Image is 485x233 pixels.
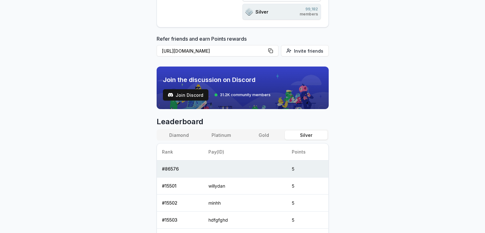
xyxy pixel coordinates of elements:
[285,131,327,140] button: Silver
[176,92,203,98] span: Join Discord
[157,178,203,195] td: # 15501
[203,143,287,160] th: Pay(ID)
[287,143,328,160] th: Points
[200,131,242,140] button: Platinum
[281,45,329,56] button: Invite friends
[157,212,203,229] td: # 15503
[203,212,287,229] td: hdfgfghd
[157,117,329,127] span: Leaderboard
[168,92,173,97] img: test
[203,195,287,212] td: minhh
[157,35,329,59] div: Refer friends and earn Points rewards
[157,67,329,109] img: discord_banner
[157,45,278,56] button: [URL][DOMAIN_NAME]
[157,195,203,212] td: # 15502
[294,48,323,54] span: Invite friends
[157,160,203,178] td: # 86576
[300,7,318,12] span: 99,182
[203,178,287,195] td: willydan
[242,131,285,140] button: Gold
[163,75,271,84] span: Join the discussion on Discord
[300,12,318,17] span: members
[163,89,208,101] a: testJoin Discord
[287,195,328,212] td: 5
[255,9,268,15] span: Silver
[245,8,253,16] img: ranks_icon
[163,89,208,101] button: Join Discord
[287,160,328,178] td: 5
[287,178,328,195] td: 5
[157,143,203,160] th: Rank
[220,92,271,97] span: 31.2K community members
[287,212,328,229] td: 5
[158,131,200,140] button: Diamond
